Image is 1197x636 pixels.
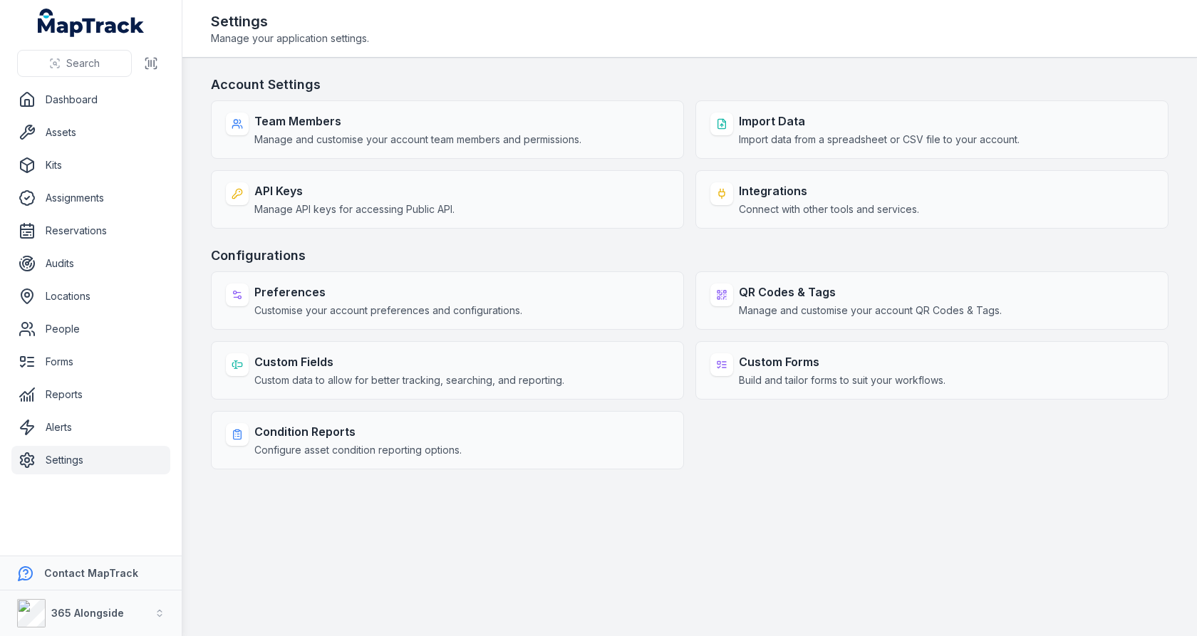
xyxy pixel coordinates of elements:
[211,31,369,46] span: Manage your application settings.
[11,413,170,442] a: Alerts
[254,132,581,147] span: Manage and customise your account team members and permissions.
[11,315,170,343] a: People
[17,50,132,77] button: Search
[211,246,1168,266] h3: Configurations
[211,411,684,469] a: Condition ReportsConfigure asset condition reporting options.
[254,373,564,387] span: Custom data to allow for better tracking, searching, and reporting.
[695,170,1168,229] a: IntegrationsConnect with other tools and services.
[254,182,455,199] strong: API Keys
[38,9,145,37] a: MapTrack
[254,303,522,318] span: Customise your account preferences and configurations.
[44,567,138,579] strong: Contact MapTrack
[739,303,1002,318] span: Manage and customise your account QR Codes & Tags.
[11,85,170,114] a: Dashboard
[211,11,369,31] h2: Settings
[211,75,1168,95] h3: Account Settings
[11,217,170,245] a: Reservations
[51,607,124,619] strong: 365 Alongside
[254,423,462,440] strong: Condition Reports
[11,282,170,311] a: Locations
[11,151,170,179] a: Kits
[254,283,522,301] strong: Preferences
[739,283,1002,301] strong: QR Codes & Tags
[211,341,684,400] a: Custom FieldsCustom data to allow for better tracking, searching, and reporting.
[11,446,170,474] a: Settings
[254,353,564,370] strong: Custom Fields
[66,56,100,71] span: Search
[11,380,170,409] a: Reports
[739,373,945,387] span: Build and tailor forms to suit your workflows.
[739,353,945,370] strong: Custom Forms
[254,202,455,217] span: Manage API keys for accessing Public API.
[11,118,170,147] a: Assets
[211,170,684,229] a: API KeysManage API keys for accessing Public API.
[695,271,1168,330] a: QR Codes & TagsManage and customise your account QR Codes & Tags.
[695,341,1168,400] a: Custom FormsBuild and tailor forms to suit your workflows.
[739,182,919,199] strong: Integrations
[739,113,1020,130] strong: Import Data
[211,100,684,159] a: Team MembersManage and customise your account team members and permissions.
[254,113,581,130] strong: Team Members
[11,348,170,376] a: Forms
[739,132,1020,147] span: Import data from a spreadsheet or CSV file to your account.
[739,202,919,217] span: Connect with other tools and services.
[11,249,170,278] a: Audits
[11,184,170,212] a: Assignments
[254,443,462,457] span: Configure asset condition reporting options.
[211,271,684,330] a: PreferencesCustomise your account preferences and configurations.
[695,100,1168,159] a: Import DataImport data from a spreadsheet or CSV file to your account.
